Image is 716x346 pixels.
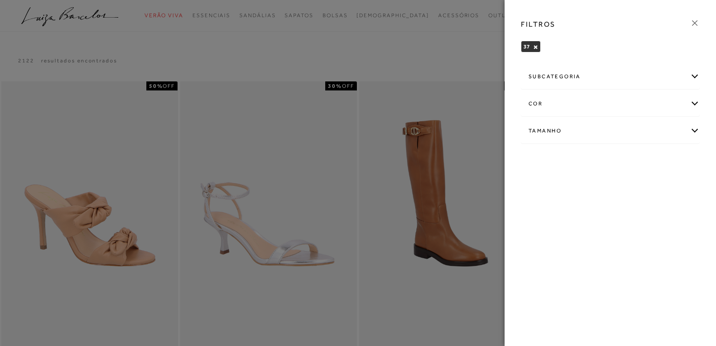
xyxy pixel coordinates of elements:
span: 37 [524,43,530,50]
button: 37 Close [533,44,538,50]
div: cor [521,92,699,116]
div: Tamanho [521,119,699,143]
div: subcategoria [521,65,699,89]
h3: FILTROS [521,19,556,29]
